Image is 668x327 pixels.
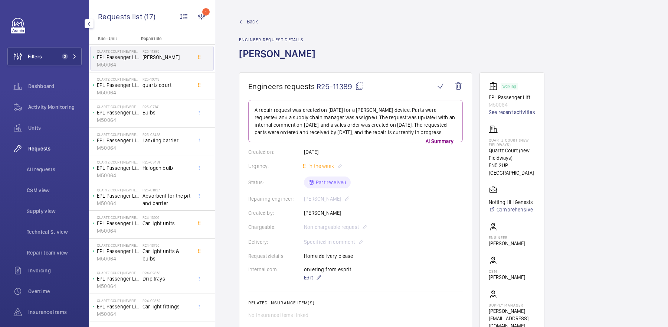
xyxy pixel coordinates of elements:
[89,36,138,41] p: Site - Unit
[239,47,320,72] h1: [PERSON_NAME]
[143,109,191,116] span: Bulbs
[143,192,191,207] span: Absorbent for the pit and barrier
[97,116,140,124] p: M50064
[28,103,82,111] span: Activity Monitoring
[143,220,191,227] span: Car light units
[143,49,191,54] h2: R25-11389
[97,132,140,137] p: Quartz Court (new Fieldways)
[489,138,535,147] p: Quartz Court (new Fieldways)
[97,137,140,144] p: EPL Passenger Lift
[489,162,535,177] p: EN5 2UP [GEOGRAPHIC_DATA]
[239,37,320,42] h2: Engineer request details
[27,228,82,236] span: Technical S. view
[141,36,190,41] p: Repair title
[489,94,535,101] p: EPL Passenger Lift
[97,220,140,227] p: EPL Passenger Lift
[489,147,535,162] p: Quartz Court (new Fieldways)
[143,54,191,61] span: [PERSON_NAME]
[97,271,140,275] p: Quartz Court (new Fieldways)
[247,18,258,25] span: Back
[304,274,313,281] span: Edit
[97,89,140,96] p: M50064
[97,255,140,262] p: M50064
[143,247,191,262] span: Car light units & bulbs
[248,82,315,91] span: Engineers requests
[98,12,144,21] span: Requests list
[97,200,140,207] p: M50064
[423,137,456,145] p: AI Summary
[143,215,191,220] h2: R24-13996
[143,104,191,109] h2: R25-07741
[27,187,82,194] span: CSM view
[489,303,535,307] p: Supply manager
[143,298,191,303] h2: R24-09862
[97,275,140,282] p: EPL Passenger Lift
[97,77,140,81] p: Quartz Court (new Fieldways)
[143,81,191,89] span: quartz court
[502,85,516,88] p: Working
[489,101,535,109] p: M50064
[28,145,82,152] span: Requests
[97,104,140,109] p: Quartz Court (new Fieldways)
[97,49,140,54] p: Quartz Court (new Fieldways)
[255,106,456,136] p: A repair request was created on [DATE] for a [PERSON_NAME] device. Parts were requested and a sup...
[489,240,525,247] p: [PERSON_NAME]
[27,166,82,173] span: All requests
[489,206,533,213] a: Comprehensive
[143,188,191,192] h2: R25-01827
[489,82,501,91] img: elevator.svg
[143,271,191,275] h2: R24-09863
[62,54,68,59] span: 2
[489,269,525,273] p: CSM
[143,132,191,137] h2: R25-03433
[143,275,191,282] span: Drip trays
[317,82,364,91] span: R25-11389
[143,303,191,310] span: Car light fittings
[97,215,140,220] p: Quartz Court (new Fieldways)
[97,310,140,318] p: M50064
[97,160,140,164] p: Quartz Court (new Fieldways)
[143,160,191,164] h2: R25-03431
[28,53,42,60] span: Filters
[97,109,140,116] p: EPL Passenger Lift
[28,288,82,295] span: Overtime
[97,61,140,68] p: M50064
[97,192,140,200] p: EPL Passenger Lift
[28,267,82,274] span: Invoicing
[7,48,82,65] button: Filters2
[28,308,82,316] span: Insurance items
[97,144,140,152] p: M50064
[143,243,191,247] h2: R24-13795
[97,247,140,255] p: EPL Passenger Lift
[97,81,140,89] p: EPL Passenger Lift
[27,207,82,215] span: Supply view
[28,82,82,90] span: Dashboard
[489,198,533,206] p: Notting Hill Genesis
[97,227,140,234] p: M50064
[97,298,140,303] p: Quartz Court (new Fieldways)
[97,303,140,310] p: EPL Passenger Lift
[143,137,191,144] span: Landing barrier
[28,124,82,132] span: Units
[97,188,140,192] p: Quartz Court (new Fieldways)
[143,164,191,172] span: Halogen bulb
[489,235,525,240] p: Engineer
[248,300,463,305] h2: Related insurance item(s)
[97,172,140,179] p: M50064
[97,243,140,247] p: Quartz Court (new Fieldways)
[97,164,140,172] p: EPL Passenger Lift
[27,249,82,256] span: Repair team view
[97,54,140,61] p: EPL Passenger Lift
[97,282,140,290] p: M50064
[489,109,535,116] a: See recent activities
[489,273,525,281] p: [PERSON_NAME]
[143,77,191,81] h2: R25-10719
